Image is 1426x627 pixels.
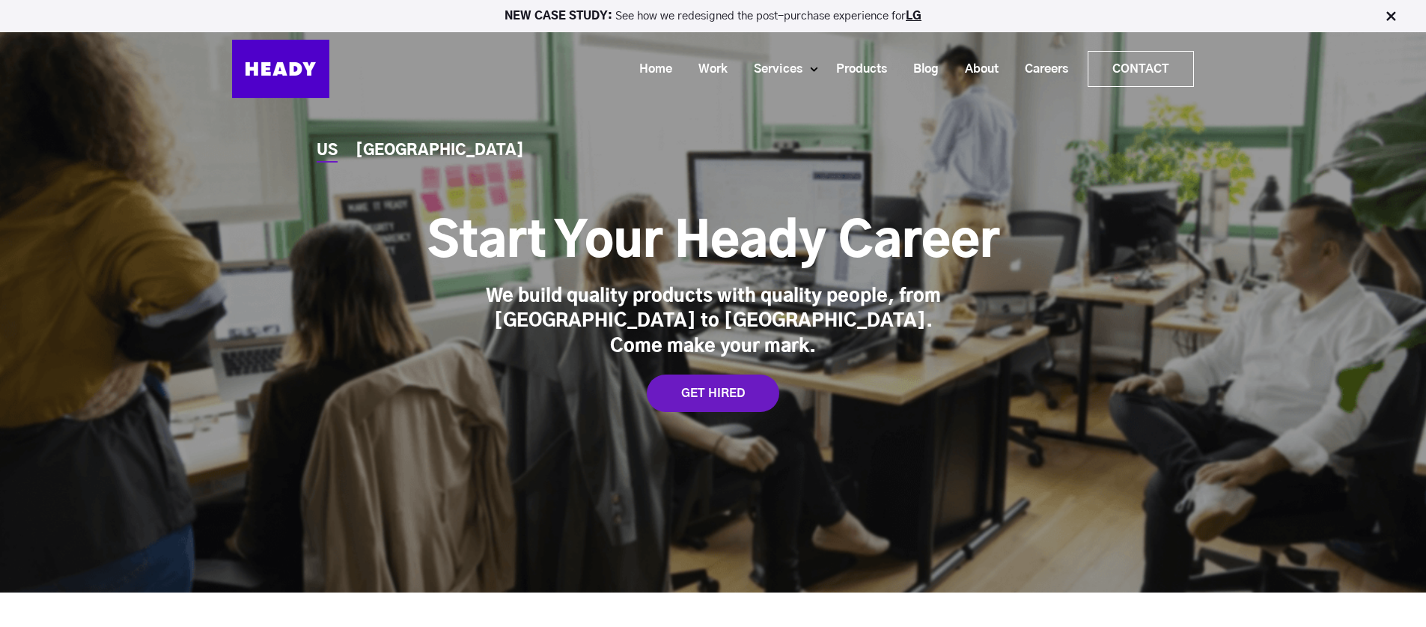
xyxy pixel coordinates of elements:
[647,375,779,412] a: GET HIRED
[356,143,524,159] a: [GEOGRAPHIC_DATA]
[621,55,680,83] a: Home
[481,285,945,360] div: We build quality products with quality people, from [GEOGRAPHIC_DATA] to [GEOGRAPHIC_DATA]. Come ...
[232,40,329,98] img: Heady_Logo_Web-01 (1)
[317,143,338,159] a: US
[895,55,946,83] a: Blog
[1006,55,1076,83] a: Careers
[344,51,1194,87] div: Navigation Menu
[427,213,999,273] h1: Start Your Heady Career
[1088,52,1193,86] a: Contact
[906,10,921,22] a: LG
[505,10,615,22] strong: NEW CASE STUDY:
[1383,9,1398,24] img: Close Bar
[946,55,1006,83] a: About
[817,55,895,83] a: Products
[7,10,1419,22] p: See how we redesigned the post-purchase experience for
[735,55,810,83] a: Services
[680,55,735,83] a: Work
